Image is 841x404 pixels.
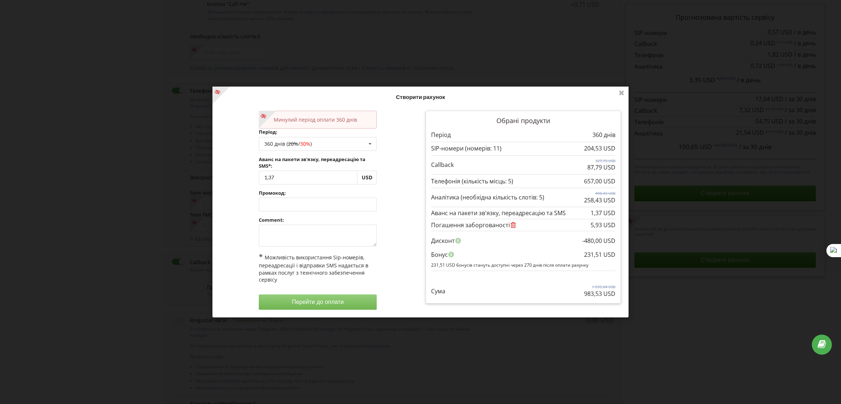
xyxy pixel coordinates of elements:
[431,262,615,268] p: 231,51 USD бонусів стануть доступні через 270 днів після оплати рахунку
[584,196,615,204] p: 258,43 USD
[259,294,377,310] button: Перейти до оплати
[591,222,615,228] div: 5,93 USD
[431,177,513,186] p: Телефонія (кількість місць: 5)
[431,248,615,262] div: Бонус
[266,116,369,123] p: Минулий період оплати 360 днів
[582,234,615,248] div: -480,00 USD
[431,144,502,153] p: SIP-номери (номерів: 11)
[259,217,377,223] label: Comment:
[357,171,377,184] div: USD
[431,116,615,126] p: Обрані продукти
[584,177,615,186] p: 657,00 USD
[259,190,377,196] label: Промокод:
[431,193,544,202] p: Аналітика (необхідна кількість слотів: 5)
[431,287,445,295] p: Сума
[431,131,451,139] p: Період
[584,284,615,289] p: 1 695,04 USD
[259,156,377,169] label: Аванс на пакети зв'язку, переадресацію та SMS*:
[300,140,310,147] span: 30%
[592,131,615,139] p: 360 днів
[431,210,615,216] div: Аванс на пакети зв'язку, переадресацію та SMS
[584,248,615,262] div: 231,51 USD
[264,141,312,146] div: 360 днів ( / )
[220,94,621,100] h4: Створити рахунок
[591,210,615,216] div: 1,37 USD
[259,252,377,283] div: Можливість використання Sip-номерів, переадресації і відправки SMS надається в рамках послуг з те...
[431,222,615,228] div: Погашення заборгованості
[288,140,298,147] s: 20%
[584,290,615,298] p: 983,53 USD
[587,158,615,163] p: 327,79 USD
[431,161,454,169] p: Callback
[431,234,615,248] div: Дисконт
[584,191,615,196] p: 498,43 USD
[587,163,615,172] p: 87,79 USD
[584,144,615,153] p: 204,53 USD
[259,129,377,135] label: Період:
[259,171,357,184] input: Enter sum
